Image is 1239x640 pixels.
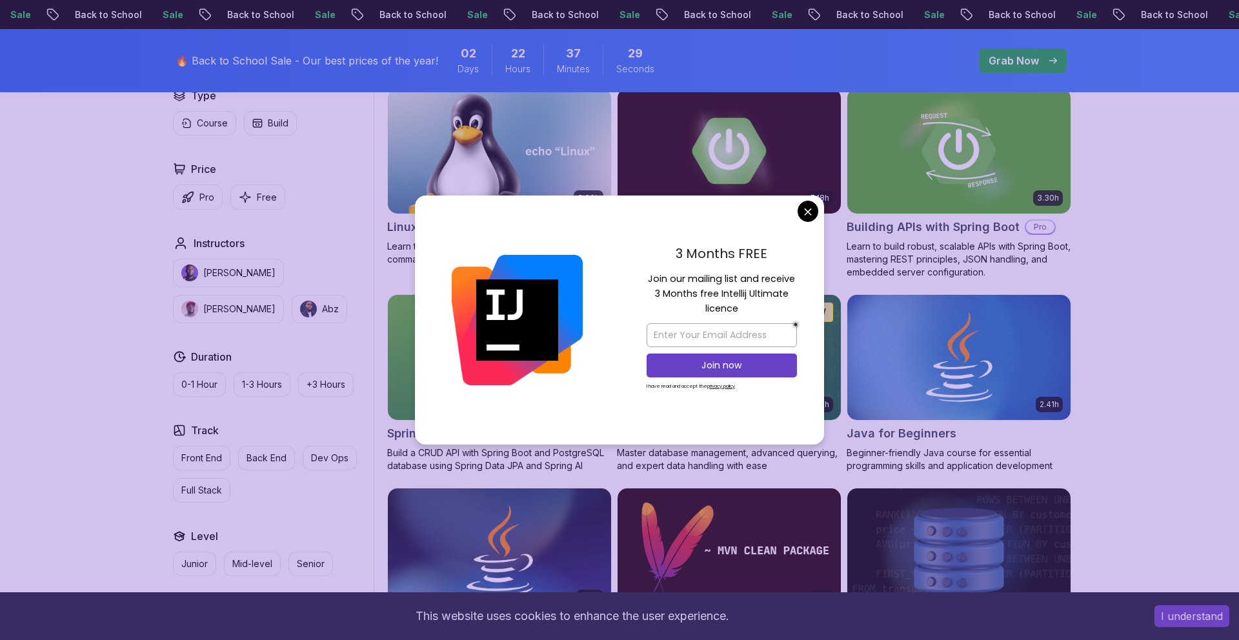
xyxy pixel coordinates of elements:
img: Advanced Databases card [847,488,1071,614]
p: Free [257,191,277,204]
p: Sale [995,8,1036,21]
p: Abz [322,303,339,315]
button: Junior [173,552,216,576]
span: 37 Minutes [566,45,581,63]
p: Junior [181,557,208,570]
button: Dev Ops [303,446,357,470]
p: Back to School [298,8,386,21]
button: Pro [173,185,223,210]
button: instructor img[PERSON_NAME] [173,295,284,323]
span: Hours [505,63,530,75]
h2: Track [191,423,219,438]
h2: Price [191,161,216,177]
button: Free [230,185,285,210]
span: 22 Hours [511,45,525,63]
p: Front End [181,452,222,465]
p: Senior [297,557,325,570]
button: Accept cookies [1154,605,1229,627]
h2: Java for Beginners [847,425,956,443]
p: Back to School [603,8,690,21]
span: 29 Seconds [628,45,643,63]
p: 6.00h [578,193,599,203]
img: Advanced Spring Boot card [618,88,841,214]
img: instructor img [300,301,317,317]
img: Building APIs with Spring Boot card [847,88,1071,214]
button: 0-1 Hour [173,372,226,397]
p: Mid-level [232,557,272,570]
button: +3 Hours [298,372,354,397]
p: Sale [538,8,579,21]
img: instructor img [181,301,198,317]
button: instructor img[PERSON_NAME] [173,259,284,287]
img: Java for Developers card [388,488,611,614]
h2: Duration [191,349,232,365]
button: instructor imgAbz [292,295,347,323]
p: Full Stack [181,484,222,497]
button: Full Stack [173,478,230,503]
p: Sale [843,8,884,21]
div: This website uses cookies to enhance the user experience. [10,602,1135,630]
p: Sale [1147,8,1189,21]
button: 1-3 Hours [234,372,290,397]
img: instructor img [181,265,198,281]
img: Maven Essentials card [618,488,841,614]
p: 0-1 Hour [181,378,217,391]
p: +3 Hours [307,378,345,391]
p: Beginner-friendly Java course for essential programming skills and application development [847,446,1071,472]
p: 🔥 Back to School Sale - Our best prices of the year! [176,53,438,68]
img: Java for Beginners card [847,295,1071,420]
h2: Instructors [194,235,245,251]
p: [PERSON_NAME] [203,266,276,279]
p: Back to School [146,8,234,21]
button: Course [173,111,236,135]
p: 5.18h [811,193,829,203]
p: Sale [386,8,427,21]
h2: Level [191,528,218,544]
h2: Building APIs with Spring Boot [847,218,1020,236]
img: Linux Fundamentals card [388,88,611,214]
h2: Spring Boot for Beginners [387,425,535,443]
p: Learn to build robust, scalable APIs with Spring Boot, mastering REST principles, JSON handling, ... [847,240,1071,279]
p: [PERSON_NAME] [203,303,276,315]
p: Sale [81,8,123,21]
button: Front End [173,446,230,470]
p: Back End [247,452,287,465]
p: Master database management, advanced querying, and expert data handling with ease [617,446,841,472]
span: Minutes [557,63,590,75]
p: Back to School [450,8,538,21]
a: Advanced Spring Boot card5.18hAdvanced Spring BootProDive deep into Spring Boot with our advanced... [617,88,841,279]
a: Building APIs with Spring Boot card3.30hBuilding APIs with Spring BootProLearn to build robust, s... [847,88,1071,279]
button: Build [244,111,297,135]
a: Linux Fundamentals card6.00hLinux FundamentalsProLearn the fundamentals of Linux and how to use t... [387,88,612,266]
button: Senior [288,552,333,576]
span: 2 Days [461,45,476,63]
p: Sale [690,8,732,21]
p: 3.30h [1037,193,1059,203]
span: Seconds [616,63,654,75]
p: Learn the fundamentals of Linux and how to use the command line [387,240,612,266]
a: Spring Boot for Beginners card1.67hNEWSpring Boot for BeginnersBuild a CRUD API with Spring Boot ... [387,294,612,472]
p: Back to School [755,8,843,21]
p: 1-3 Hours [242,378,282,391]
h2: Linux Fundamentals [387,218,501,236]
p: Course [197,117,228,130]
p: Grab Now [989,53,1039,68]
p: Back to School [907,8,995,21]
p: Back to School [1060,8,1147,21]
span: Days [458,63,479,75]
p: Sale [234,8,275,21]
img: Spring Boot for Beginners card [388,295,611,420]
p: Pro [199,191,214,204]
p: Build [268,117,288,130]
p: Build a CRUD API with Spring Boot and PostgreSQL database using Spring Data JPA and Spring AI [387,446,612,472]
button: Back End [238,446,295,470]
p: 2.41h [1040,399,1059,410]
p: Dev Ops [311,452,348,465]
a: Java for Beginners card2.41hJava for BeginnersBeginner-friendly Java course for essential program... [847,294,1071,472]
p: Pro [1026,221,1054,234]
button: Mid-level [224,552,281,576]
h2: Type [191,88,216,103]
